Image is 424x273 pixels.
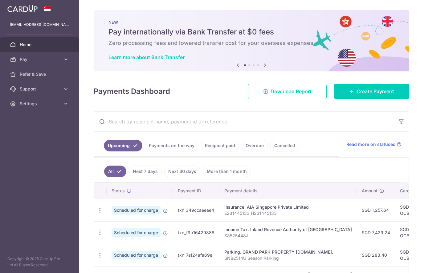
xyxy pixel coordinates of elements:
[108,54,185,60] a: Learn more about Bank Transfer
[346,141,402,147] a: Read more on statuses
[242,140,268,151] a: Overdue
[104,166,126,177] a: All
[108,27,394,37] h5: Pay internationally via Bank Transfer at $0 fees
[7,5,38,12] img: CardUp
[270,140,299,151] a: Cancelled
[112,228,161,237] span: Scheduled for charge
[362,188,377,194] span: Amount
[346,141,395,147] span: Read more on statuses
[104,140,142,151] a: Upcoming
[203,166,251,177] a: More than 1 month
[173,199,219,221] td: txn_349ccaeeae4
[10,22,69,28] p: [EMAIL_ADDRESS][DOMAIN_NAME]
[94,10,409,71] img: Bank transfer banner
[112,206,161,215] span: Scheduled for charge
[334,84,409,99] a: Create Payment
[20,42,60,48] span: Home
[129,166,162,177] a: Next 7 days
[224,204,352,210] div: Insurance. AIA Singapore Private Limited
[271,88,312,95] span: Download Report
[112,251,161,259] span: Scheduled for charge
[201,140,239,151] a: Recipient paid
[400,188,423,194] span: CardUp fee
[357,244,395,266] td: SGD 283.40
[108,39,394,47] h6: Zero processing fees and lowered transfer cost for your overseas expenses
[224,249,352,255] div: Parking. GRAND PARK PROPERTY [DOMAIN_NAME].
[219,183,357,199] th: Payment details
[173,221,219,244] td: txn_f9b16429888
[224,255,352,261] p: SNB2514U Season Parking
[20,86,60,92] span: Support
[108,20,394,25] p: NEW
[94,86,170,97] h4: Payments Dashboard
[20,56,60,62] span: Pay
[173,183,219,199] th: Payment ID
[164,166,200,177] a: Next 30 days
[357,199,395,221] td: SGD 1,257.64
[357,88,394,95] span: Create Payment
[248,84,327,99] a: Download Report
[224,227,352,233] div: Income Tax. Inland Revenue Authority of [GEOGRAPHIC_DATA]
[112,188,125,194] span: Status
[145,140,198,151] a: Payments on the way
[94,112,394,131] input: Search by recipient name, payment id or reference
[20,101,60,107] span: Settings
[224,210,352,216] p: E231445133 H231445133
[173,244,219,266] td: txn_7a124afa69e
[224,233,352,239] p: S8525448J
[357,221,395,244] td: SGD 7,429.24
[20,71,60,77] span: Refer & Save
